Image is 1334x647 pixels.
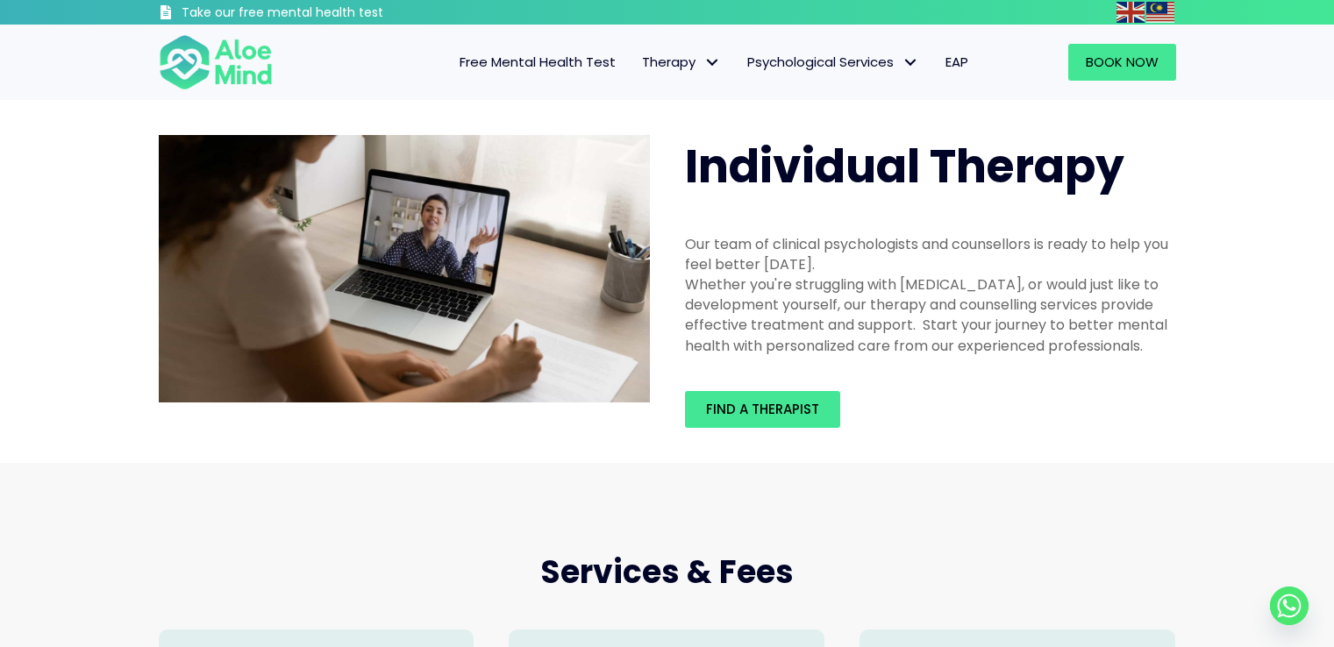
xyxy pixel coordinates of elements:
[898,50,924,75] span: Psychological Services: submenu
[1146,2,1174,23] img: ms
[629,44,734,81] a: TherapyTherapy: submenu
[159,135,650,403] img: Therapy online individual
[1270,587,1309,625] a: Whatsapp
[159,4,477,25] a: Take our free mental health test
[1086,53,1159,71] span: Book Now
[1146,2,1176,22] a: Malay
[685,391,840,428] a: Find a therapist
[734,44,932,81] a: Psychological ServicesPsychological Services: submenu
[747,53,919,71] span: Psychological Services
[932,44,981,81] a: EAP
[446,44,629,81] a: Free Mental Health Test
[182,4,477,22] h3: Take our free mental health test
[159,33,273,91] img: Aloe mind Logo
[945,53,968,71] span: EAP
[685,274,1176,356] div: Whether you're struggling with [MEDICAL_DATA], or would just like to development yourself, our th...
[296,44,981,81] nav: Menu
[706,400,819,418] span: Find a therapist
[642,53,721,71] span: Therapy
[1068,44,1176,81] a: Book Now
[540,550,794,594] span: Services & Fees
[700,50,725,75] span: Therapy: submenu
[1116,2,1145,23] img: en
[685,234,1176,274] div: Our team of clinical psychologists and counsellors is ready to help you feel better [DATE].
[460,53,616,71] span: Free Mental Health Test
[685,134,1124,198] span: Individual Therapy
[1116,2,1146,22] a: English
